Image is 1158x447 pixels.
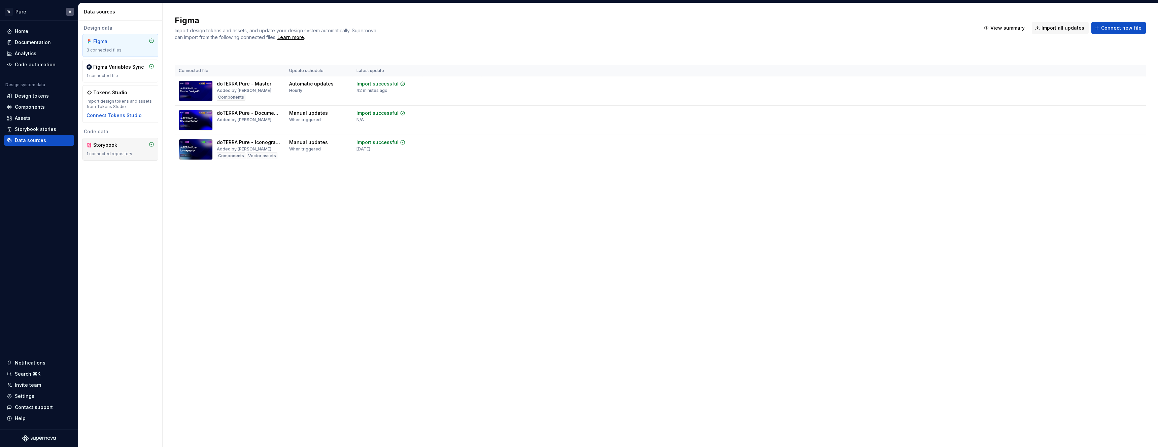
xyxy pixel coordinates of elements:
a: Data sources [4,135,74,146]
div: [DATE] [356,146,370,152]
span: . [276,35,305,40]
div: Home [15,28,28,35]
div: Vector assets [247,152,277,159]
div: Added by [PERSON_NAME] [217,146,271,152]
div: Code automation [15,61,56,68]
svg: Supernova Logo [22,435,56,442]
div: Import successful [356,110,399,116]
button: Search ⌘K [4,369,74,379]
a: Design tokens [4,91,74,101]
a: Tokens StudioImport design tokens and assets from Tokens StudioConnect Tokens Studio [82,85,158,123]
div: Added by [PERSON_NAME] [217,88,271,93]
a: Code automation [4,59,74,70]
div: Components [15,104,45,110]
div: Assets [15,115,31,122]
div: 1 connected repository [87,151,154,157]
div: Invite team [15,382,41,388]
div: Data sources [84,8,160,15]
a: Assets [4,113,74,124]
button: WPureA [1,4,77,19]
div: A [69,9,71,14]
div: Code data [82,128,158,135]
div: Hourly [289,88,302,93]
button: Connect new file [1091,22,1146,34]
a: Documentation [4,37,74,48]
div: Notifications [15,359,45,366]
div: Components [217,94,245,101]
div: Documentation [15,39,51,46]
span: Import all updates [1042,25,1084,31]
div: Contact support [15,404,53,411]
div: Import successful [356,80,399,87]
div: doTERRA Pure - Master [217,80,271,87]
div: Figma Variables Sync [93,64,144,70]
div: N/A [356,117,364,123]
button: Help [4,413,74,424]
div: Storybook stories [15,126,56,133]
span: View summary [990,25,1025,31]
div: Pure [15,8,26,15]
div: Design system data [5,82,45,88]
span: Import design tokens and assets, and update your design system automatically. Supernova can impor... [175,28,378,40]
div: 3 connected files [87,47,154,53]
a: Invite team [4,380,74,390]
div: Help [15,415,26,422]
div: Design data [82,25,158,31]
div: Data sources [15,137,46,144]
div: 42 minutes ago [356,88,387,93]
button: Contact support [4,402,74,413]
a: Learn more [277,34,304,41]
button: View summary [981,22,1029,34]
button: Import all updates [1032,22,1089,34]
a: Storybook stories [4,124,74,135]
h2: Figma [175,15,973,26]
div: Tokens Studio [93,89,127,96]
a: Analytics [4,48,74,59]
th: Connected file [175,65,285,76]
th: Update schedule [285,65,352,76]
a: Figma3 connected files [82,34,158,57]
span: Connect new file [1101,25,1142,31]
div: doTERRA Pure - Documentation [217,110,281,116]
div: doTERRA Pure - Iconography [217,139,281,146]
a: Settings [4,391,74,402]
div: W [5,8,13,16]
div: Import design tokens and assets from Tokens Studio [87,99,154,109]
a: Home [4,26,74,37]
div: Storybook [93,142,126,148]
div: Automatic updates [289,80,334,87]
button: Notifications [4,357,74,368]
div: When triggered [289,146,321,152]
div: Import successful [356,139,399,146]
div: Design tokens [15,93,49,99]
div: Search ⌘K [15,371,40,377]
a: Components [4,102,74,112]
div: Analytics [15,50,36,57]
a: Storybook1 connected repository [82,138,158,161]
div: When triggered [289,117,321,123]
th: Latest update [352,65,422,76]
div: Figma [93,38,126,45]
div: Manual updates [289,110,328,116]
div: Added by [PERSON_NAME] [217,117,271,123]
div: Components [217,152,245,159]
button: Connect Tokens Studio [87,112,142,119]
div: Settings [15,393,34,400]
a: Figma Variables Sync1 connected file [82,60,158,82]
div: 1 connected file [87,73,154,78]
div: Manual updates [289,139,328,146]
